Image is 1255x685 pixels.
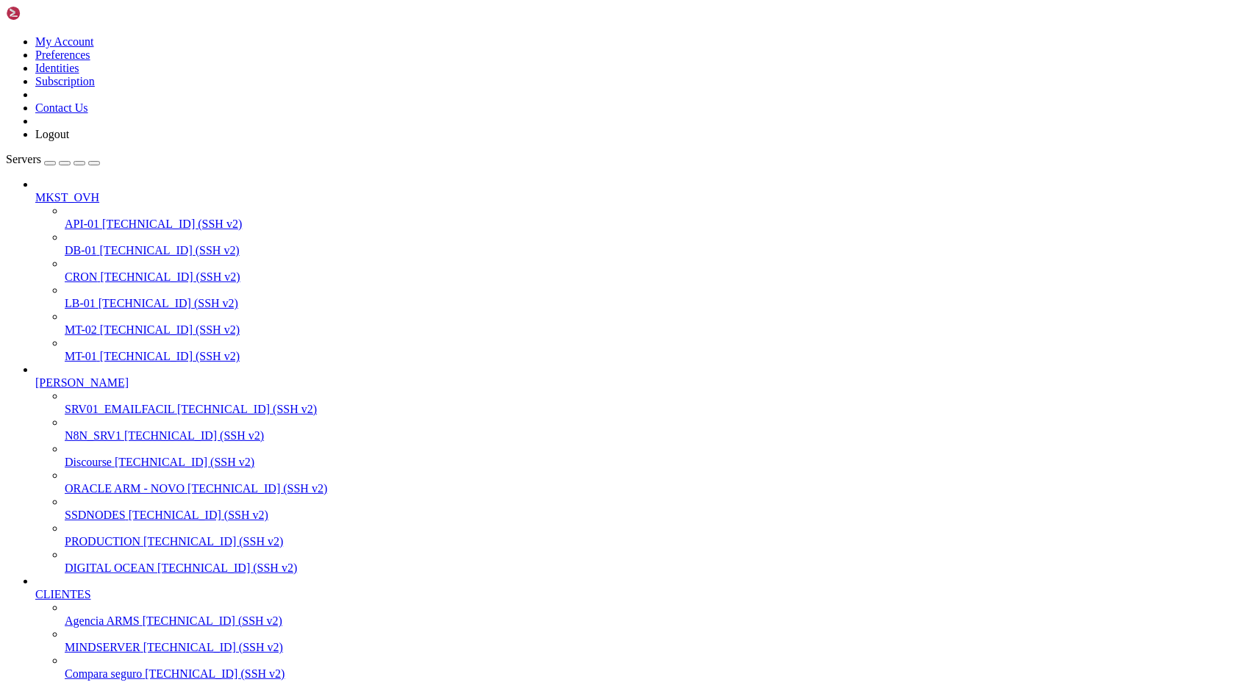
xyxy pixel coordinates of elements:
[35,75,95,87] a: Subscription
[35,62,79,74] a: Identities
[65,495,1249,522] li: SSDNODES [TECHNICAL_ID] (SSH v2)
[35,101,88,114] a: Contact Us
[100,270,240,283] span: [TECHNICAL_ID] (SSH v2)
[100,244,240,257] span: [TECHNICAL_ID] (SSH v2)
[35,363,1249,575] li: [PERSON_NAME]
[143,641,283,653] span: [TECHNICAL_ID] (SSH v2)
[65,509,126,521] span: SSDNODES
[65,667,1249,681] a: Compara seguro [TECHNICAL_ID] (SSH v2)
[65,548,1249,575] li: DIGITAL OCEAN [TECHNICAL_ID] (SSH v2)
[65,218,1249,231] a: API-01 [TECHNICAL_ID] (SSH v2)
[65,562,1249,575] a: DIGITAL OCEAN [TECHNICAL_ID] (SSH v2)
[65,257,1249,284] li: CRON [TECHNICAL_ID] (SSH v2)
[65,244,97,257] span: DB-01
[99,297,238,309] span: [TECHNICAL_ID] (SSH v2)
[65,403,174,415] span: SRV01_EMAILFACIL
[65,310,1249,337] li: MT-02 [TECHNICAL_ID] (SSH v2)
[65,350,1249,363] a: MT-01 [TECHNICAL_ID] (SSH v2)
[35,376,129,389] span: [PERSON_NAME]
[157,562,297,574] span: [TECHNICAL_ID] (SSH v2)
[35,376,1249,390] a: [PERSON_NAME]
[65,270,97,283] span: CRON
[65,429,1249,442] a: N8N_SRV1 [TECHNICAL_ID] (SSH v2)
[145,667,285,680] span: [TECHNICAL_ID] (SSH v2)
[65,284,1249,310] li: LB-01 [TECHNICAL_ID] (SSH v2)
[35,588,91,600] span: CLIENTES
[35,49,90,61] a: Preferences
[65,641,1249,654] a: MINDSERVER [TECHNICAL_ID] (SSH v2)
[65,323,1249,337] a: MT-02 [TECHNICAL_ID] (SSH v2)
[65,231,1249,257] li: DB-01 [TECHNICAL_ID] (SSH v2)
[65,535,140,548] span: PRODUCTION
[65,442,1249,469] li: Discourse [TECHNICAL_ID] (SSH v2)
[65,337,1249,363] li: MT-01 [TECHNICAL_ID] (SSH v2)
[65,416,1249,442] li: N8N_SRV1 [TECHNICAL_ID] (SSH v2)
[35,35,94,48] a: My Account
[65,601,1249,628] li: Agencia ARMS [TECHNICAL_ID] (SSH v2)
[65,641,140,653] span: MINDSERVER
[6,153,41,165] span: Servers
[35,178,1249,363] li: MKST_OVH
[65,482,1249,495] a: ORACLE ARM - NOVO [TECHNICAL_ID] (SSH v2)
[6,6,90,21] img: Shellngn
[35,588,1249,601] a: CLIENTES
[65,456,112,468] span: Discourse
[129,509,268,521] span: [TECHNICAL_ID] (SSH v2)
[6,153,100,165] a: Servers
[65,204,1249,231] li: API-01 [TECHNICAL_ID] (SSH v2)
[143,535,283,548] span: [TECHNICAL_ID] (SSH v2)
[65,628,1249,654] li: MINDSERVER [TECHNICAL_ID] (SSH v2)
[65,654,1249,681] li: Compara seguro [TECHNICAL_ID] (SSH v2)
[100,350,240,362] span: [TECHNICAL_ID] (SSH v2)
[65,509,1249,522] a: SSDNODES [TECHNICAL_ID] (SSH v2)
[102,218,242,230] span: [TECHNICAL_ID] (SSH v2)
[65,429,121,442] span: N8N_SRV1
[65,297,96,309] span: LB-01
[124,429,264,442] span: [TECHNICAL_ID] (SSH v2)
[115,456,254,468] span: [TECHNICAL_ID] (SSH v2)
[65,469,1249,495] li: ORACLE ARM - NOVO [TECHNICAL_ID] (SSH v2)
[65,535,1249,548] a: PRODUCTION [TECHNICAL_ID] (SSH v2)
[65,482,185,495] span: ORACLE ARM - NOVO
[65,456,1249,469] a: Discourse [TECHNICAL_ID] (SSH v2)
[187,482,327,495] span: [TECHNICAL_ID] (SSH v2)
[65,614,140,627] span: Agencia ARMS
[65,667,142,680] span: Compara seguro
[100,323,240,336] span: [TECHNICAL_ID] (SSH v2)
[65,562,154,574] span: DIGITAL OCEAN
[35,191,99,204] span: MKST_OVH
[65,297,1249,310] a: LB-01 [TECHNICAL_ID] (SSH v2)
[65,270,1249,284] a: CRON [TECHNICAL_ID] (SSH v2)
[65,522,1249,548] li: PRODUCTION [TECHNICAL_ID] (SSH v2)
[65,244,1249,257] a: DB-01 [TECHNICAL_ID] (SSH v2)
[65,218,99,230] span: API-01
[65,323,97,336] span: MT-02
[143,614,282,627] span: [TECHNICAL_ID] (SSH v2)
[35,191,1249,204] a: MKST_OVH
[65,403,1249,416] a: SRV01_EMAILFACIL [TECHNICAL_ID] (SSH v2)
[65,390,1249,416] li: SRV01_EMAILFACIL [TECHNICAL_ID] (SSH v2)
[65,350,97,362] span: MT-01
[35,128,69,140] a: Logout
[65,614,1249,628] a: Agencia ARMS [TECHNICAL_ID] (SSH v2)
[177,403,317,415] span: [TECHNICAL_ID] (SSH v2)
